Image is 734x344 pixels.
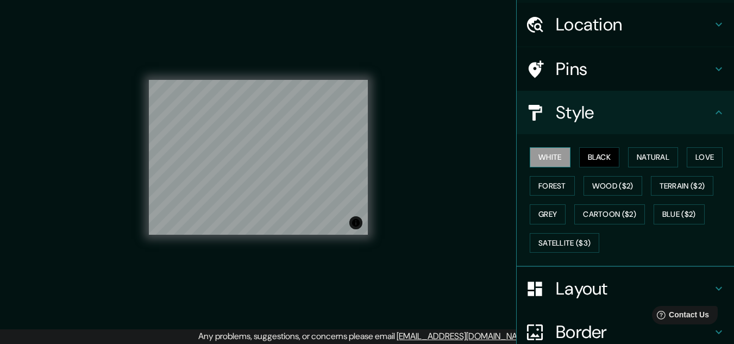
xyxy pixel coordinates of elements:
h4: Border [556,321,712,343]
h4: Pins [556,58,712,80]
button: Toggle attribution [349,216,362,229]
button: Blue ($2) [654,204,705,224]
a: [EMAIL_ADDRESS][DOMAIN_NAME] [397,330,531,342]
button: Forest [530,176,575,196]
div: Location [517,3,734,46]
p: Any problems, suggestions, or concerns please email . [198,330,532,343]
button: Grey [530,204,566,224]
h4: Location [556,14,712,35]
canvas: Map [149,80,368,235]
button: Black [579,147,620,167]
button: Cartoon ($2) [574,204,645,224]
button: Love [687,147,723,167]
h4: Layout [556,278,712,299]
button: Wood ($2) [584,176,642,196]
button: White [530,147,570,167]
button: Satellite ($3) [530,233,599,253]
h4: Style [556,102,712,123]
iframe: Help widget launcher [637,302,722,332]
button: Terrain ($2) [651,176,714,196]
div: Pins [517,47,734,91]
div: Style [517,91,734,134]
button: Natural [628,147,678,167]
div: Layout [517,267,734,310]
